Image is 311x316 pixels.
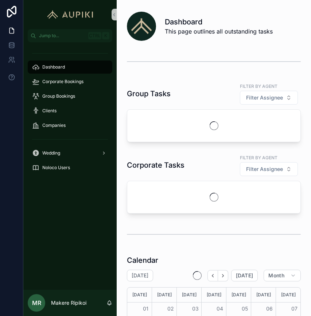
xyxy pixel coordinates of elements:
[165,27,273,36] span: This page outlines all outstanding tasks
[240,304,249,313] button: 05
[103,33,109,39] span: K
[228,288,250,302] div: [DATE]
[28,104,112,117] a: Clients
[240,162,298,176] button: Select Button
[23,42,117,184] div: scrollable content
[246,165,283,173] span: Filter Assignee
[28,147,112,160] a: Wedding
[42,108,57,114] span: Clients
[28,119,112,132] a: Companies
[42,64,65,70] span: Dashboard
[265,304,274,313] button: 06
[42,93,75,99] span: Group Bookings
[42,150,60,156] span: Wedding
[246,94,283,101] span: Filter Assignee
[166,304,175,313] button: 02
[28,75,112,88] a: Corporate Bookings
[42,79,83,85] span: Corporate Bookings
[290,304,299,313] button: 07
[127,160,184,170] h1: Corporate Tasks
[42,165,70,171] span: Noloco Users
[128,288,151,302] div: [DATE]
[191,304,200,313] button: 03
[236,272,253,279] span: [DATE]
[264,270,301,281] button: Month
[231,270,258,281] button: [DATE]
[240,154,277,161] label: Filter by agent
[215,304,224,313] button: 04
[44,9,97,20] img: App logo
[88,32,101,39] span: Ctrl
[268,272,284,279] span: Month
[51,299,86,307] p: Makere Ripikoi
[240,83,277,89] label: Filter by agent
[218,270,228,281] button: Next
[28,29,112,42] button: Jump to...CtrlK
[42,122,66,128] span: Companies
[252,288,275,302] div: [DATE]
[28,61,112,74] a: Dashboard
[153,288,175,302] div: [DATE]
[277,288,299,302] div: [DATE]
[39,33,85,39] span: Jump to...
[28,90,112,103] a: Group Bookings
[240,91,298,105] button: Select Button
[127,89,171,99] h1: Group Tasks
[203,288,225,302] div: [DATE]
[178,288,200,302] div: [DATE]
[165,17,273,27] h1: Dashboard
[207,270,218,281] button: Back
[132,272,148,279] h2: [DATE]
[28,161,112,174] a: Noloco Users
[32,299,41,307] span: MR
[141,304,150,313] button: 01
[127,255,158,265] h1: Calendar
